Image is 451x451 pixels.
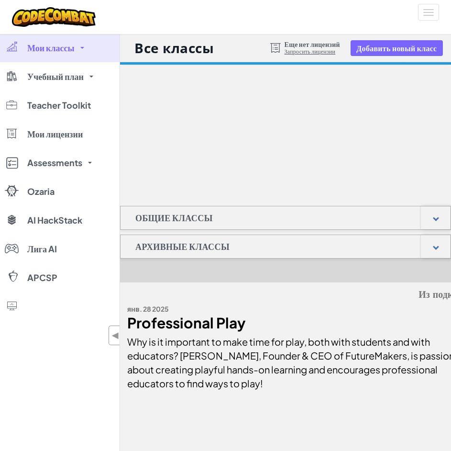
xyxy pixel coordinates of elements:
[12,7,96,27] img: CodeCombat logo
[27,101,91,110] span: Teacher Toolkit
[27,187,55,196] span: Ozaria
[134,39,214,57] h1: Все классы
[27,158,82,167] span: Assessments
[27,72,84,81] span: Учебный план
[351,40,442,56] button: Добавить новый класс
[121,235,244,259] h1: Архивные классы
[27,44,75,52] span: Мои классы
[285,40,340,48] span: Еще нет лицензий
[285,48,340,56] a: Запросить лицензии
[27,130,83,138] span: Мои лицензии
[111,328,120,342] span: ◀
[27,216,82,225] span: AI HackStack
[121,206,228,230] h1: Общие классы
[27,245,57,253] span: Лига AI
